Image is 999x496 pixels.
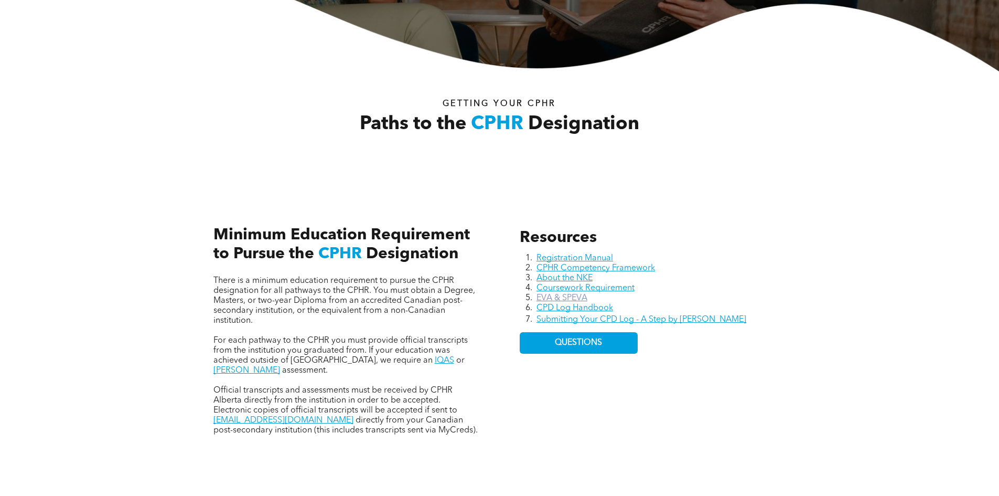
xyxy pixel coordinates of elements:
span: CPHR [318,246,362,262]
span: CPHR [471,115,523,134]
a: [PERSON_NAME] [213,366,280,375]
span: Paths to the [360,115,466,134]
span: Designation [528,115,639,134]
a: CPHR Competency Framework [536,264,655,272]
span: assessment. [282,366,328,375]
a: CPD Log Handbook [536,304,613,312]
a: Submitting Your CPD Log - A Step by [PERSON_NAME] [536,315,746,324]
span: Official transcripts and assessments must be received by CPHR Alberta directly from the instituti... [213,386,457,415]
span: Resources [520,230,597,246]
a: [EMAIL_ADDRESS][DOMAIN_NAME] [213,416,353,425]
span: For each pathway to the CPHR you must provide official transcripts from the institution you gradu... [213,336,468,365]
span: Minimum Education Requirement to Pursue the [213,227,470,262]
span: or [456,356,465,365]
a: IQAS [435,356,454,365]
span: Getting your Cphr [443,100,556,108]
span: Designation [366,246,458,262]
a: QUESTIONS [520,332,638,354]
a: Coursework Requirement [536,284,635,292]
span: There is a minimum education requirement to pursue the CPHR designation for all pathways to the C... [213,277,475,325]
a: About the NKE [536,274,593,282]
a: EVA & SPEVA [536,294,587,302]
span: QUESTIONS [555,338,602,348]
a: Registration Manual [536,254,613,262]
